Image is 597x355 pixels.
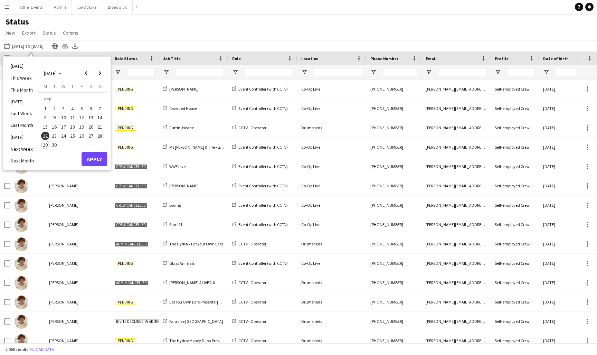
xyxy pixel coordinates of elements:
[366,331,421,350] div: [PHONE_NUMBER]
[366,80,421,99] div: [PHONE_NUMBER]
[50,123,59,131] span: 16
[297,80,366,99] div: Co-Op Live
[232,319,266,324] a: CCTV - Operator
[77,114,86,122] span: 12
[53,83,56,90] span: T
[491,138,539,157] div: Self-employed Crew
[176,68,224,76] input: Job Title Filter Input
[95,113,104,122] button: 14-09-2025
[238,106,288,111] span: Event Controller (with CCTV)
[49,203,78,208] span: [PERSON_NAME]
[50,113,59,122] button: 09-09-2025
[491,157,539,176] div: Self-employed Crew
[421,234,491,253] div: [PERSON_NAME][EMAIL_ADDRESS][PERSON_NAME][DOMAIN_NAME]
[89,83,92,90] span: S
[115,56,138,61] span: Role Status
[15,315,28,329] img: Bethany Colley
[50,104,59,113] button: 02-09-2025
[232,144,288,150] a: Event Controller (with CCTV)
[491,176,539,195] div: Self-employed Crew
[232,261,288,266] a: Event Controller (with CCTV)
[169,86,199,92] span: [PERSON_NAME]
[41,141,49,149] span: 29
[421,312,491,331] div: [PERSON_NAME][EMAIL_ADDRESS][PERSON_NAME][DOMAIN_NAME]
[7,119,38,131] li: Last Month
[543,69,549,75] button: Open Filter Menu
[51,42,59,50] app-action-btn: Print
[383,68,417,76] input: Phone Number Filter Input
[68,123,77,131] span: 18
[163,183,199,188] a: [PERSON_NAME]
[59,122,68,131] button: 17-09-2025
[366,138,421,157] div: [PHONE_NUMBER]
[77,122,86,131] button: 19-09-2025
[127,68,155,76] input: Role Status Filter Input
[7,60,38,72] li: [DATE]
[491,80,539,99] div: Self-employed Crew
[50,141,59,149] span: 30
[169,261,195,266] span: Glass Animals
[87,114,95,122] span: 13
[232,183,288,188] a: Event Controller (with CCTV)
[115,300,136,305] span: Pending
[163,56,181,61] span: Job Title
[59,132,68,140] span: 24
[297,234,366,253] div: Drumsheds
[491,312,539,331] div: Self-employed Crew
[169,299,246,305] span: Eat You Own Ears Presents: [PERSON_NAME]
[60,28,81,37] a: Comms
[238,86,288,92] span: Event Controller (with CCTV)
[41,114,49,122] span: 8
[49,261,78,266] span: [PERSON_NAME]
[77,104,86,113] button: 05-09-2025
[68,131,77,140] button: 25-09-2025
[297,176,366,195] div: Co-Op Live
[163,69,169,75] button: Open Filter Menu
[71,83,74,90] span: T
[491,118,539,137] div: Self-employed Crew
[19,28,38,37] a: Export
[68,122,77,131] button: 18-09-2025
[238,280,266,285] span: CCTV - Operator
[3,42,45,50] button: [DATE] to [DATE]
[40,28,59,37] a: Status
[96,132,104,140] span: 28
[77,131,86,140] button: 26-09-2025
[49,241,78,246] span: [PERSON_NAME]
[238,144,288,150] span: Event Controller (with CCTV)
[87,123,95,131] span: 20
[6,30,15,36] span: View
[297,331,366,350] div: Drumsheds
[491,331,539,350] div: Self-employed Crew
[115,164,147,169] span: Crew cancelled
[59,131,68,140] button: 24-09-2025
[50,132,59,140] span: 23
[115,145,136,150] span: Pending
[22,30,36,36] span: Export
[15,218,28,232] img: Bethany Colley
[115,125,136,131] span: Pending
[232,299,266,305] a: CCTV - Operator
[7,72,38,84] li: This Week
[169,144,228,150] span: Ms [PERSON_NAME] & The Fugees
[238,338,266,343] span: CCTV - Operator
[366,312,421,331] div: [PHONE_NUMBER]
[163,125,194,130] a: Cuttin' Headz
[163,261,195,266] a: Glass Animals
[102,0,133,14] button: Broadwick
[491,292,539,311] div: Self-employed Crew
[115,106,136,111] span: Pending
[366,157,421,176] div: [PHONE_NUMBER]
[163,338,251,343] a: The Hydra: Honey Dijon Presents House Nation
[77,104,86,113] span: 5
[169,203,181,208] span: Boxing
[163,222,182,227] a: Sum 41
[366,292,421,311] div: [PHONE_NUMBER]
[238,319,266,324] span: CCTV - Operator
[421,331,491,350] div: [PERSON_NAME][EMAIL_ADDRESS][PERSON_NAME][DOMAIN_NAME]
[421,176,491,195] div: [PERSON_NAME][EMAIL_ADDRESS][PERSON_NAME][DOMAIN_NAME]
[3,28,18,37] a: View
[232,125,266,130] a: CCTV - Operator
[77,132,86,140] span: 26
[50,140,59,149] button: 30-09-2025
